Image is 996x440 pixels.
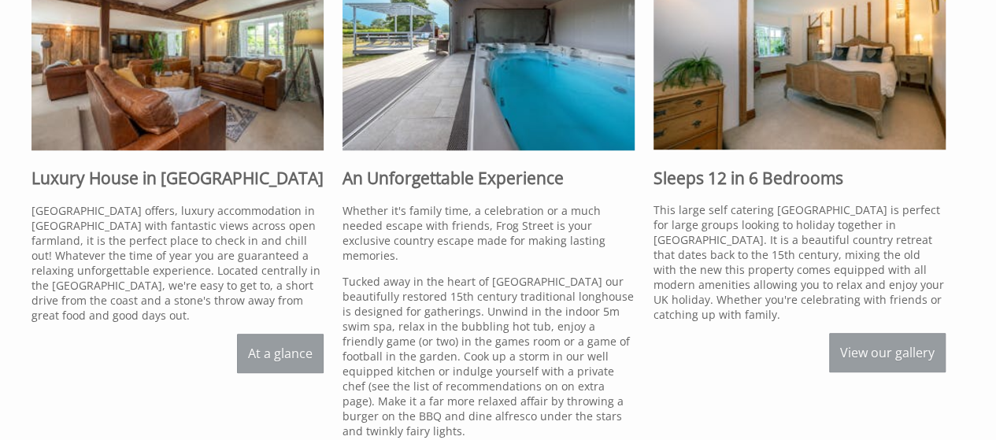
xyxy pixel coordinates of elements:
[342,203,635,263] p: Whether it's family time, a celebration or a much needed escape with friends, Frog Street is your...
[829,333,946,372] a: View our gallery
[654,167,946,189] h2: Sleeps 12 in 6 Bedrooms
[654,202,946,322] p: This large self catering [GEOGRAPHIC_DATA] is perfect for large groups looking to holiday togethe...
[31,203,324,323] p: [GEOGRAPHIC_DATA] offers, luxury accommodation in [GEOGRAPHIC_DATA] with fantastic views across o...
[342,167,635,189] h2: An Unforgettable Experience
[342,274,635,438] p: Tucked away in the heart of [GEOGRAPHIC_DATA] our beautifully restored 15th century traditional l...
[31,167,324,189] h2: Luxury House in [GEOGRAPHIC_DATA]
[237,334,324,373] a: At a glance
